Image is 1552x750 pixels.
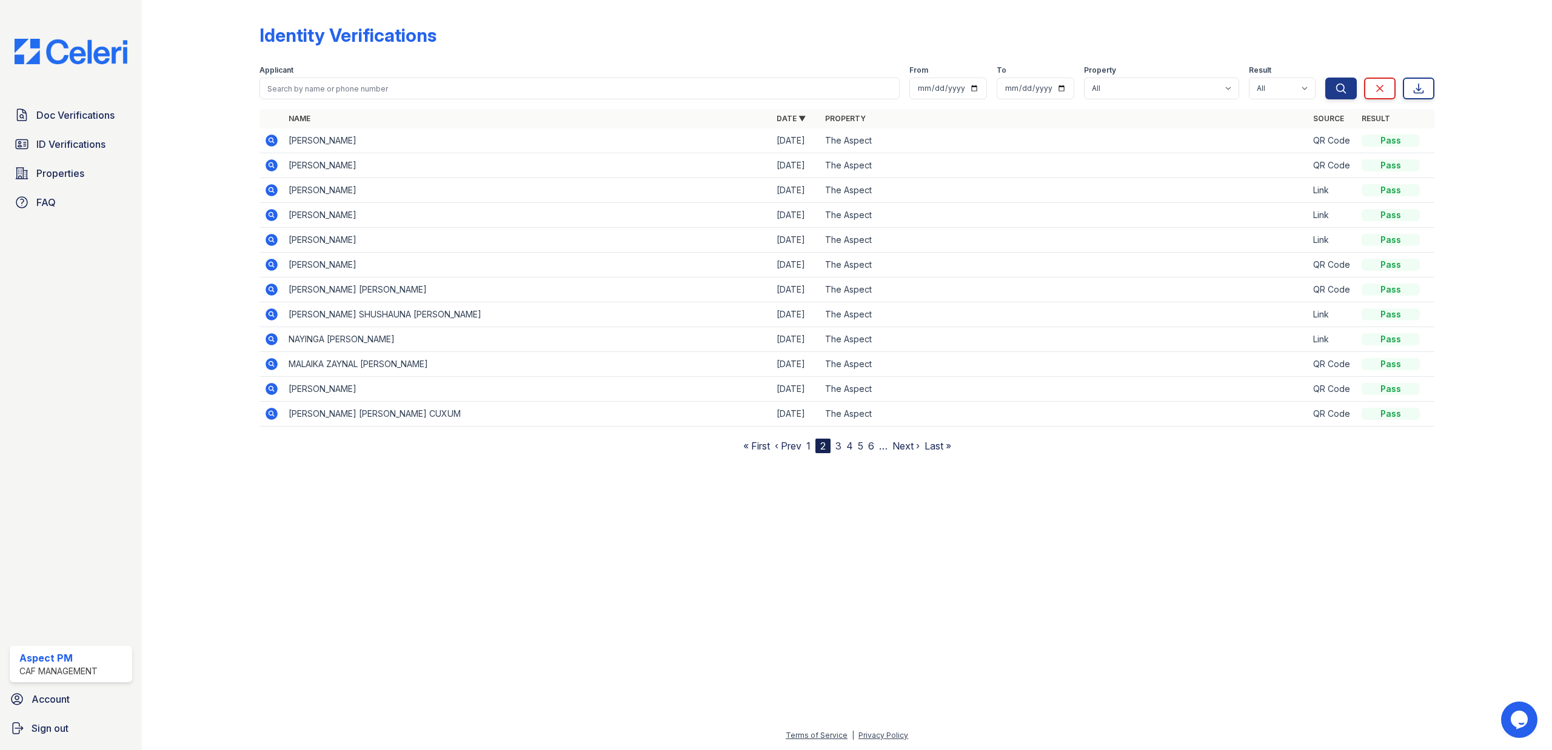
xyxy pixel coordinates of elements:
[289,114,310,123] a: Name
[1362,159,1420,171] div: Pass
[1308,253,1357,277] td: QR Code
[10,103,132,127] a: Doc Verifications
[1362,408,1420,420] div: Pass
[820,203,1308,228] td: The Aspect
[846,440,853,452] a: 4
[284,178,772,203] td: [PERSON_NAME]
[1308,128,1357,153] td: QR Code
[1308,228,1357,253] td: Link
[772,178,820,203] td: [DATE]
[284,128,772,153] td: [PERSON_NAME]
[892,440,920,452] a: Next ›
[1362,209,1420,221] div: Pass
[1084,65,1116,75] label: Property
[1362,358,1420,370] div: Pass
[1308,153,1357,178] td: QR Code
[772,228,820,253] td: [DATE]
[284,228,772,253] td: [PERSON_NAME]
[284,402,772,426] td: [PERSON_NAME] [PERSON_NAME] CUXUM
[820,153,1308,178] td: The Aspect
[1501,702,1540,738] iframe: chat widget
[820,228,1308,253] td: The Aspect
[259,24,436,46] div: Identity Verifications
[1308,302,1357,327] td: Link
[772,153,820,178] td: [DATE]
[997,65,1006,75] label: To
[1308,352,1357,377] td: QR Code
[32,692,70,706] span: Account
[259,65,293,75] label: Applicant
[820,277,1308,302] td: The Aspect
[19,651,98,665] div: Aspect PM
[772,277,820,302] td: [DATE]
[1308,277,1357,302] td: QR Code
[284,277,772,302] td: [PERSON_NAME] [PERSON_NAME]
[1362,333,1420,345] div: Pass
[820,253,1308,277] td: The Aspect
[1362,284,1420,296] div: Pass
[820,327,1308,352] td: The Aspect
[852,731,854,740] div: |
[772,253,820,277] td: [DATE]
[1362,234,1420,246] div: Pass
[19,665,98,677] div: CAF Management
[1308,402,1357,426] td: QR Code
[868,440,874,452] a: 6
[1362,184,1420,196] div: Pass
[820,352,1308,377] td: The Aspect
[1362,383,1420,395] div: Pass
[5,716,137,740] a: Sign out
[36,108,115,122] span: Doc Verifications
[284,253,772,277] td: [PERSON_NAME]
[259,78,900,99] input: Search by name or phone number
[858,731,908,740] a: Privacy Policy
[743,440,770,452] a: « First
[835,440,841,452] a: 3
[284,377,772,402] td: [PERSON_NAME]
[284,327,772,352] td: NAYINGA [PERSON_NAME]
[772,203,820,228] td: [DATE]
[772,128,820,153] td: [DATE]
[772,327,820,352] td: [DATE]
[772,377,820,402] td: [DATE]
[879,439,888,453] span: …
[36,137,105,151] span: ID Verifications
[32,721,69,735] span: Sign out
[772,352,820,377] td: [DATE]
[1308,327,1357,352] td: Link
[284,302,772,327] td: [PERSON_NAME] SHUSHAUNA [PERSON_NAME]
[820,128,1308,153] td: The Aspect
[909,65,928,75] label: From
[10,190,132,214] a: FAQ
[806,440,811,452] a: 1
[1313,114,1344,123] a: Source
[10,161,132,185] a: Properties
[820,377,1308,402] td: The Aspect
[1308,377,1357,402] td: QR Code
[36,166,84,181] span: Properties
[820,178,1308,203] td: The Aspect
[777,114,806,123] a: Date ▼
[1308,178,1357,203] td: Link
[5,687,137,711] a: Account
[1308,203,1357,228] td: Link
[925,440,951,452] a: Last »
[5,39,137,64] img: CE_Logo_Blue-a8612792a0a2168367f1c8372b55b34899dd931a85d93a1a3d3e32e68fde9ad4.png
[284,153,772,178] td: [PERSON_NAME]
[1362,259,1420,271] div: Pass
[820,302,1308,327] td: The Aspect
[775,440,801,452] a: ‹ Prev
[284,352,772,377] td: MALAIKA ZAYNAL [PERSON_NAME]
[772,402,820,426] td: [DATE]
[786,731,848,740] a: Terms of Service
[858,440,863,452] a: 5
[1362,134,1420,147] div: Pass
[825,114,866,123] a: Property
[1362,308,1420,320] div: Pass
[820,402,1308,426] td: The Aspect
[1362,114,1390,123] a: Result
[284,203,772,228] td: [PERSON_NAME]
[772,302,820,327] td: [DATE]
[36,195,56,210] span: FAQ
